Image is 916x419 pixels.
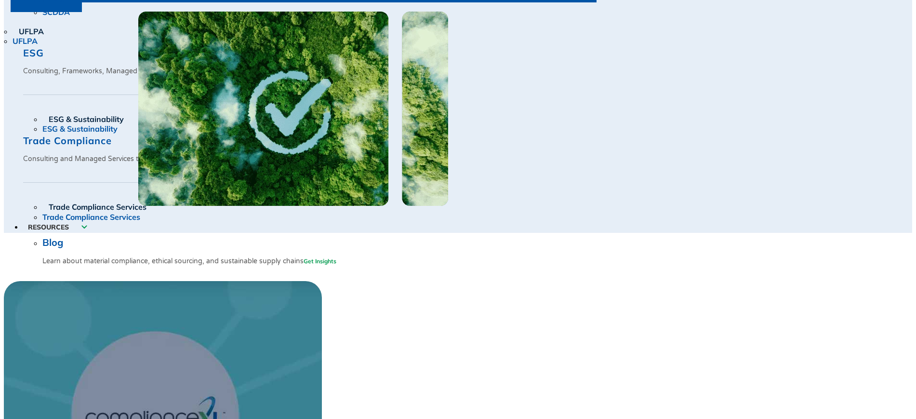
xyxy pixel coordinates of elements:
[42,255,348,267] p: Learn about material compliance, ethical sourcing, and sustainable supply chains
[23,218,92,236] a: RESOURCES
[42,124,118,134] a: ESG & Sustainability
[138,12,448,206] img: Stay ahead on Supply Chain Sustainability, Material Compliance and Ethical Sourcing
[42,212,140,222] a: Trade Compliance Services
[13,36,38,46] a: UFLPA
[23,67,352,75] p: Consulting, Frameworks, Managed Compliance Solutions including Software and Services
[23,46,352,60] h2: ESG
[23,134,352,148] h2: Trade Compliance
[42,195,153,219] a: Trade Compliance Services
[23,155,352,163] p: Consulting and Managed Services to meet various trade regulations
[42,236,63,248] a: Blog
[13,19,50,43] a: UFLPA
[42,107,130,131] a: ESG & Sustainability
[4,12,582,208] div: 1 of 1
[42,7,70,17] a: SCDDA
[304,257,336,265] a: Get Insights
